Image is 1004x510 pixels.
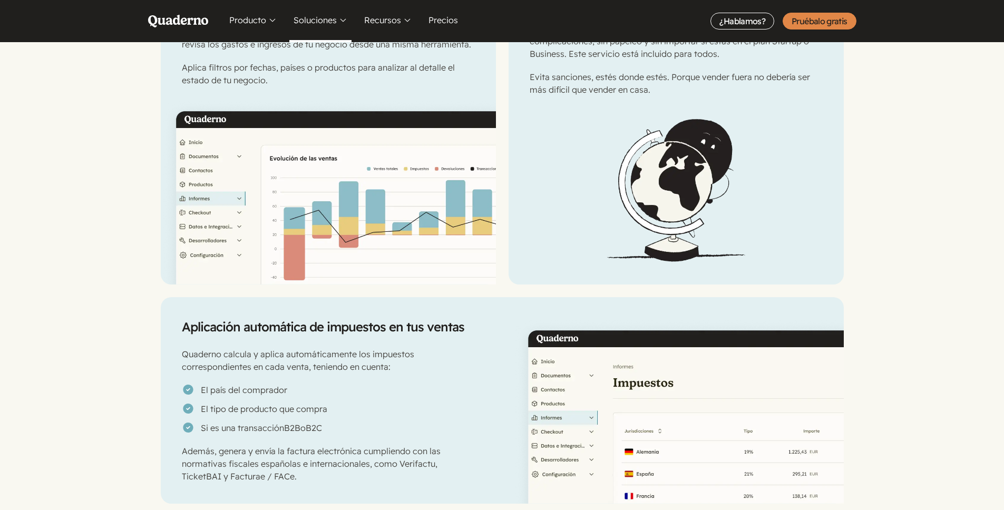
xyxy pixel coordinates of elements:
a: Pruébalo gratis [783,13,856,30]
a: ¿Hablamos? [710,13,774,30]
li: El país del comprador [182,384,471,396]
p: Evita sanciones, estés donde estés. Porque vender fuera no debería ser más difícil que vender en ... [530,71,823,96]
li: Si es una transacción o [182,421,471,434]
abbr: Business-to-Business [284,423,300,433]
li: El tipo de producto que compra [182,403,471,415]
h2: Aplicación automática de impuestos en tus ventas [182,318,471,335]
p: Además, genera y envía la factura electrónica cumpliendo con las normativas fiscales españolas e ... [182,445,471,483]
img: Un informe de impuestos en la interfaz de Quaderno [513,315,844,504]
img: Ilustración de un informe con la evolución de las ventas en la interfaz de Quaderno [161,96,496,285]
p: Aplica filtros por fechas, países o productos para analizar al detalle el estado de tu negocio. [182,61,475,86]
p: Quaderno calcula y aplica automáticamente los impuestos correspondientes en cada venta, teniendo ... [182,348,471,373]
abbr: Business-to-Consumer [306,423,322,433]
img: Qoodle con un globo terráqueo [509,96,844,285]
